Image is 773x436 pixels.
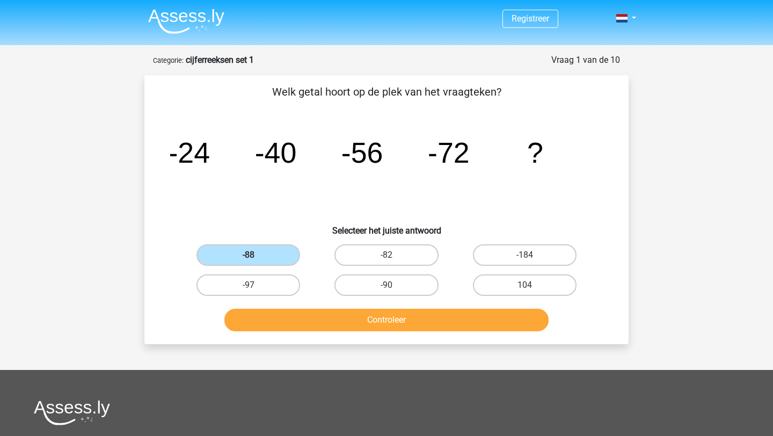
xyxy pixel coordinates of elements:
img: Assessly logo [34,400,110,425]
button: Controleer [224,309,549,331]
small: Categorie: [153,56,184,64]
div: Vraag 1 van de 10 [551,54,620,67]
label: -184 [473,244,577,266]
label: -90 [334,274,438,296]
a: Registreer [512,13,549,24]
tspan: -24 [168,136,210,169]
tspan: -72 [428,136,470,169]
label: 104 [473,274,577,296]
tspan: ? [527,136,543,169]
strong: cijferreeksen set 1 [186,55,254,65]
h6: Selecteer het juiste antwoord [162,217,611,236]
img: Assessly [148,9,224,34]
tspan: -56 [341,136,383,169]
label: -97 [196,274,300,296]
p: Welk getal hoort op de plek van het vraagteken? [162,84,611,100]
tspan: -40 [255,136,297,169]
label: -88 [196,244,300,266]
label: -82 [334,244,438,266]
